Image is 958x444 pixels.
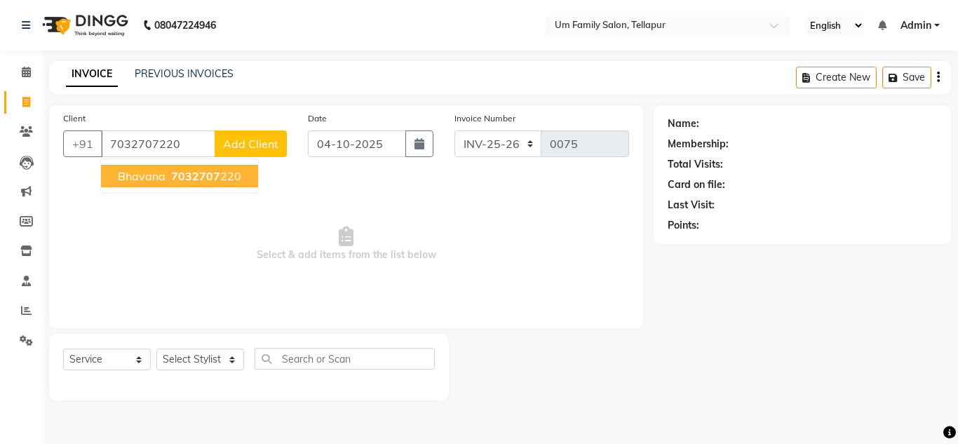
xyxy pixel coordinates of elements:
[118,169,166,183] span: Bhavana
[223,137,278,151] span: Add Client
[66,62,118,87] a: INVOICE
[668,198,715,213] div: Last Visit:
[454,112,515,125] label: Invoice Number
[900,18,931,33] span: Admin
[154,6,216,45] b: 08047224946
[168,169,241,183] ngb-highlight: 220
[308,112,327,125] label: Date
[796,67,877,88] button: Create New
[215,130,287,157] button: Add Client
[36,6,132,45] img: logo
[101,130,215,157] input: Search by Name/Mobile/Email/Code
[668,157,723,172] div: Total Visits:
[668,177,725,192] div: Card on file:
[171,169,220,183] span: 7032707
[63,130,102,157] button: +91
[668,218,699,233] div: Points:
[882,67,931,88] button: Save
[135,67,234,80] a: PREVIOUS INVOICES
[668,116,699,131] div: Name:
[63,174,629,314] span: Select & add items from the list below
[255,348,435,370] input: Search or Scan
[668,137,729,152] div: Membership:
[63,112,86,125] label: Client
